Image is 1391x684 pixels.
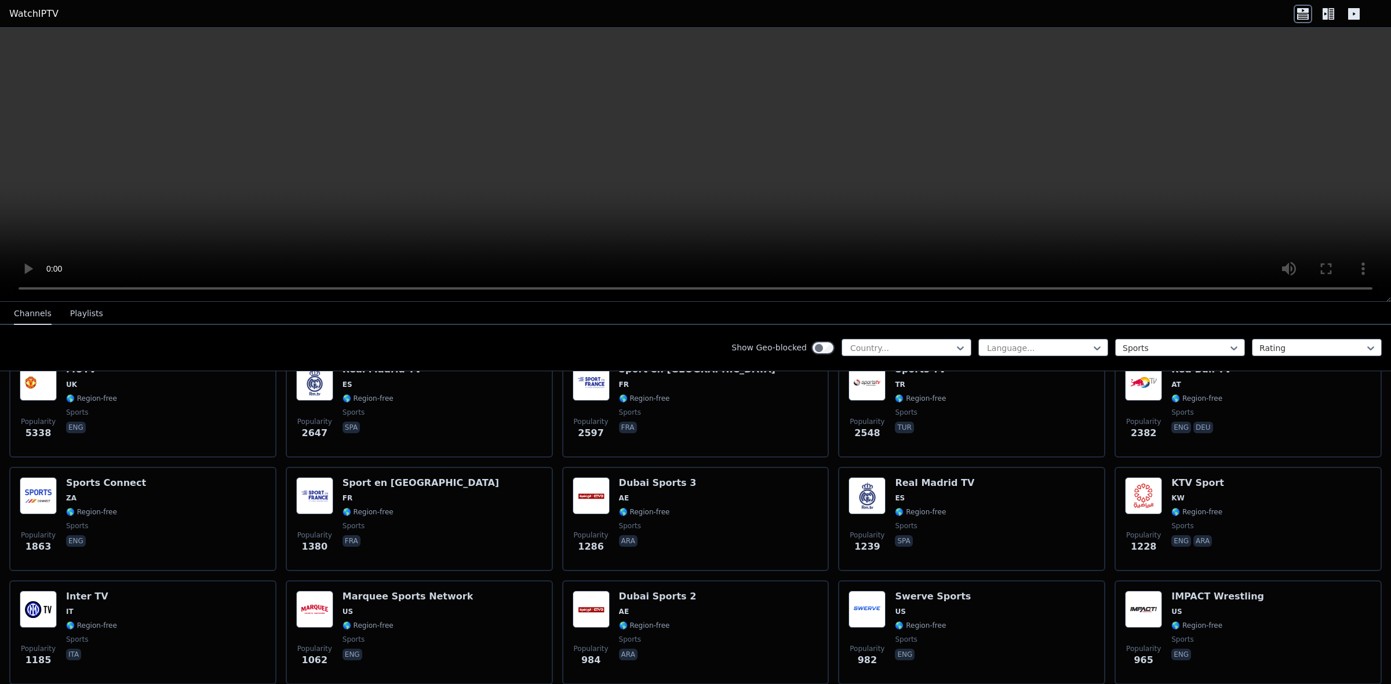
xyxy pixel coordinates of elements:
img: KTV Sport [1125,477,1162,514]
img: MUTV [20,364,57,401]
span: 2548 [854,426,880,440]
p: tur [895,422,913,433]
span: sports [619,635,641,644]
span: 1185 [26,653,52,667]
h6: Dubai Sports 2 [619,591,697,602]
span: sports [895,635,917,644]
span: sports [1171,635,1193,644]
span: sports [343,521,365,531]
p: ita [66,649,81,660]
img: Inter TV [20,591,57,628]
p: spa [895,535,912,547]
img: Dubai Sports 2 [573,591,610,628]
h6: Real Madrid TV [895,477,974,489]
span: sports [1171,521,1193,531]
span: 965 [1134,653,1153,667]
img: Sport en France [573,364,610,401]
span: 1380 [302,540,328,554]
span: 🌎 Region-free [66,621,117,630]
span: 🌎 Region-free [343,507,394,517]
span: FR [619,380,629,389]
span: 🌎 Region-free [343,621,394,630]
span: Popularity [574,644,609,653]
span: ES [343,380,352,389]
span: 1228 [1131,540,1157,554]
span: ZA [66,493,77,503]
img: Real Madrid TV [849,477,886,514]
span: FR [343,493,352,503]
p: ara [1193,535,1212,547]
h6: Dubai Sports 3 [619,477,697,489]
span: 🌎 Region-free [66,394,117,403]
span: 🌎 Region-free [1171,394,1222,403]
p: fra [343,535,361,547]
span: Popularity [574,531,609,540]
span: AE [619,493,629,503]
span: 1239 [854,540,880,554]
span: 🌎 Region-free [895,394,946,403]
p: ara [619,535,638,547]
h6: KTV Sport [1171,477,1224,489]
span: 982 [858,653,877,667]
p: eng [66,535,86,547]
p: deu [1193,422,1213,433]
span: Popularity [1126,531,1161,540]
button: Playlists [70,303,103,325]
p: eng [1171,535,1191,547]
span: Popularity [21,417,56,426]
span: Popularity [850,531,884,540]
h6: IMPACT Wrestling [1171,591,1264,602]
span: Popularity [850,417,884,426]
p: eng [66,422,86,433]
p: eng [1171,649,1191,660]
span: US [895,607,905,616]
span: 2597 [578,426,604,440]
span: ES [895,493,905,503]
img: Sports Connect [20,477,57,514]
p: spa [343,422,360,433]
span: sports [895,408,917,417]
span: Popularity [297,417,332,426]
span: sports [343,408,365,417]
span: Popularity [21,531,56,540]
h6: Swerve Sports [895,591,971,602]
span: Popularity [1126,644,1161,653]
span: KW [1171,493,1185,503]
span: 1062 [302,653,328,667]
img: Dubai Sports 3 [573,477,610,514]
img: Swerve Sports [849,591,886,628]
span: sports [66,635,88,644]
span: sports [66,408,88,417]
span: sports [619,408,641,417]
span: 2382 [1131,426,1157,440]
button: Channels [14,303,52,325]
span: 🌎 Region-free [619,394,670,403]
span: 2647 [302,426,328,440]
span: 1863 [26,540,52,554]
span: sports [619,521,641,531]
span: AT [1171,380,1181,389]
p: eng [1171,422,1191,433]
span: 🌎 Region-free [343,394,394,403]
span: sports [1171,408,1193,417]
a: WatchIPTV [9,7,59,21]
p: fra [619,422,637,433]
span: UK [66,380,77,389]
span: US [1171,607,1182,616]
span: 🌎 Region-free [895,507,946,517]
span: sports [66,521,88,531]
span: sports [895,521,917,531]
span: sports [343,635,365,644]
img: IMPACT Wrestling [1125,591,1162,628]
span: 🌎 Region-free [895,621,946,630]
img: Sports TV [849,364,886,401]
span: Popularity [1126,417,1161,426]
span: 🌎 Region-free [619,621,670,630]
span: 🌎 Region-free [1171,621,1222,630]
p: ara [619,649,638,660]
span: Popularity [850,644,884,653]
span: 🌎 Region-free [619,507,670,517]
span: 🌎 Region-free [66,507,117,517]
h6: Marquee Sports Network [343,591,474,602]
span: Popularity [21,644,56,653]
